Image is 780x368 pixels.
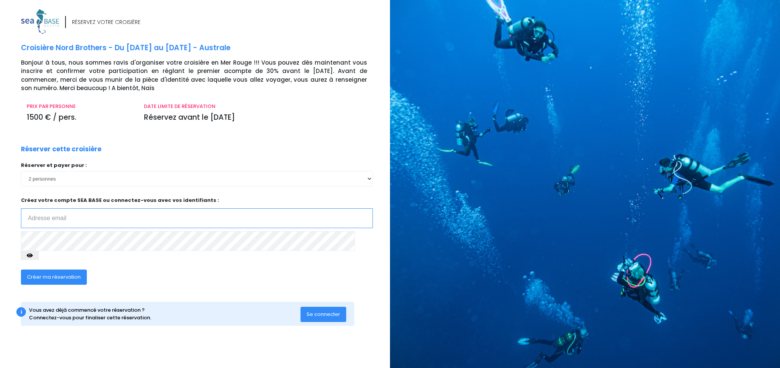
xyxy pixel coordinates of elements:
p: Réservez avant le [DATE] [144,112,367,123]
div: RÉSERVEZ VOTRE CROISIÈRE [72,18,141,26]
span: Créer ma réservation [27,273,81,281]
p: Créez votre compte SEA BASE ou connectez-vous avec vos identifiants : [21,197,373,228]
p: Croisière Nord Brothers - Du [DATE] au [DATE] - Australe [21,43,384,54]
p: Réserver cette croisière [21,144,101,154]
p: Bonjour à tous, nous sommes ravis d'organiser votre croisière en Mer Rouge !!! Vous pouvez dès ma... [21,59,384,93]
input: Adresse email [21,208,373,228]
p: PRIX PAR PERSONNE [27,103,133,110]
p: 1500 € / pers. [27,112,133,123]
div: i [16,307,26,317]
p: Réserver et payer pour : [21,162,373,169]
img: logo_color1.png [21,9,59,34]
span: Se connecter [307,311,340,318]
button: Se connecter [300,307,346,322]
a: Se connecter [300,311,346,317]
button: Créer ma réservation [21,270,87,285]
div: Vous avez déjà commencé votre réservation ? Connectez-vous pour finaliser cette réservation. [29,306,301,321]
p: DATE LIMITE DE RÉSERVATION [144,103,367,110]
